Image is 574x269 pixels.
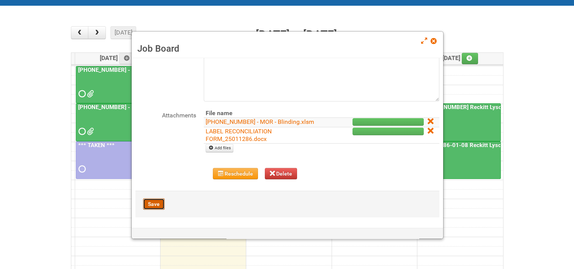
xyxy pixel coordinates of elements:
[100,54,136,62] span: [DATE]
[119,53,136,64] a: Add an event
[213,168,258,179] button: Reschedule
[76,103,158,141] a: [PHONE_NUMBER] - Naked Reformulation Mailing 1 PHOTOS
[206,128,272,142] a: LABEL RECONCILIATION FORM_25011286.docx
[79,91,84,97] span: Requested
[265,168,297,179] button: Delete
[206,144,233,152] a: Add files
[87,129,92,134] span: GROUP 1003.jpg GROUP 1003 (2).jpg GROUP 1003 (3).jpg GROUP 1003 (4).jpg GROUP 1003 (5).jpg GROUP ...
[419,142,548,149] a: 25-011286-01-08 Reckitt Lysol Laundry Scented
[462,53,478,64] a: Add an event
[137,43,437,54] h3: Job Board
[77,66,212,73] a: [PHONE_NUMBER] - Naked Reformulation Mailing 1
[204,109,323,118] th: File name
[143,198,165,210] button: Save
[110,26,136,39] button: [DATE]
[87,91,92,97] span: Lion25-055556-01_LABELS_03Oct25.xlsx MOR - 25-055556-01.xlsm G147.png G258.png G369.png M147.png ...
[76,66,158,104] a: [PHONE_NUMBER] - Naked Reformulation Mailing 1
[135,109,196,120] label: Attachments
[256,26,337,44] h2: [DATE] – [DATE]
[79,129,84,134] span: Requested
[418,103,501,141] a: [PHONE_NUMBER] Reckitt Lysol Wipes Stage 4 - labeling day
[77,104,236,111] a: [PHONE_NUMBER] - Naked Reformulation Mailing 1 PHOTOS
[206,118,314,125] a: [PHONE_NUMBER] - MOR - Blinding.xlsm
[442,54,478,62] span: [DATE]
[79,166,84,172] span: Requested
[418,141,501,179] a: 25-011286-01-08 Reckitt Lysol Laundry Scented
